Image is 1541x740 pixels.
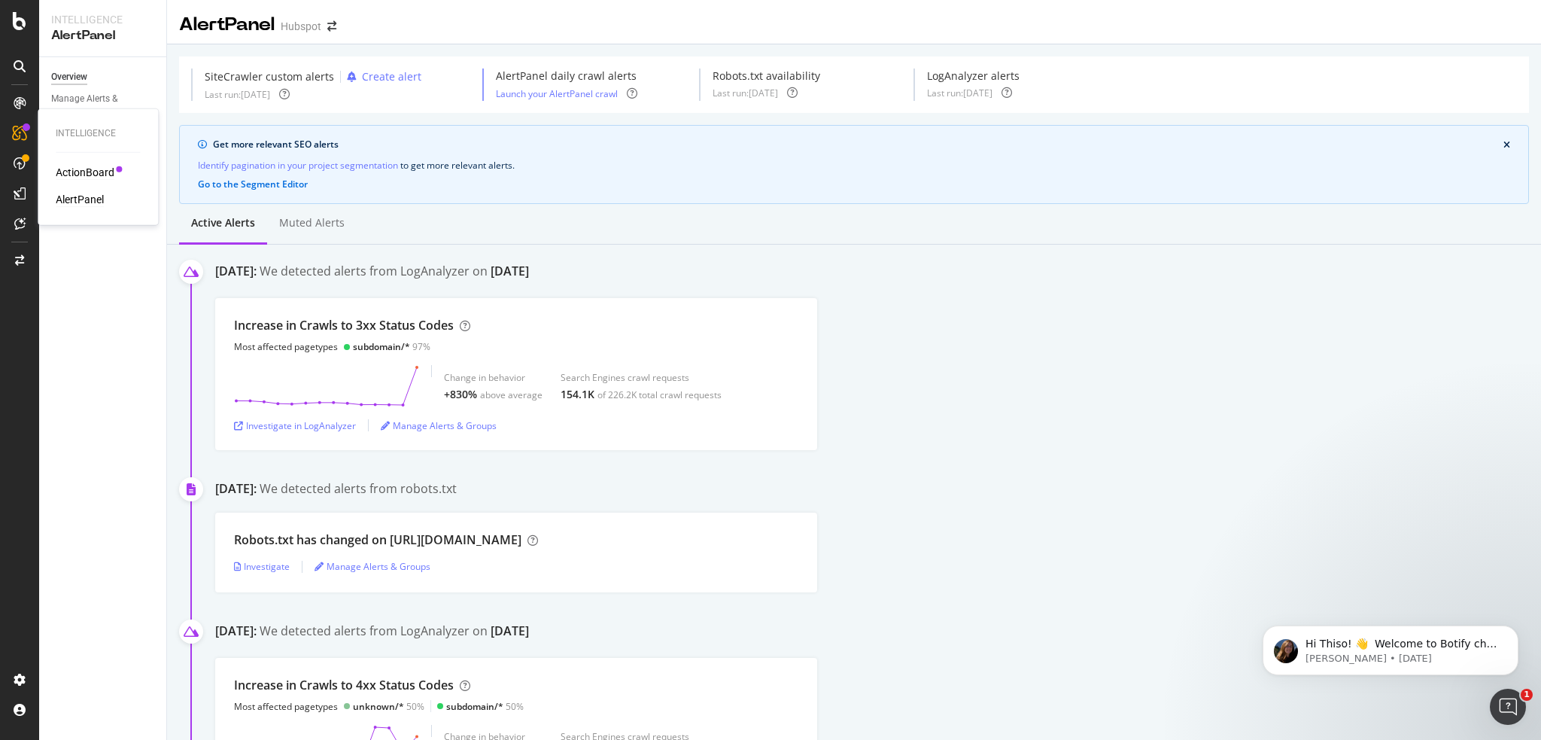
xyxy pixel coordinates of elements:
[198,179,308,190] button: Go to the Segment Editor
[381,419,497,432] a: Manage Alerts & Groups
[51,27,154,44] div: AlertPanel
[381,413,497,437] button: Manage Alerts & Groups
[446,700,524,713] div: 50%
[496,69,637,84] div: AlertPanel daily crawl alerts
[198,157,398,173] a: Identify pagination in your project segmentation
[353,700,404,713] div: unknown/*
[56,127,140,140] div: Intelligence
[234,340,338,353] div: Most affected pagetypes
[260,263,529,283] div: We detected alerts from LogAnalyzer on
[51,91,156,123] a: Manage Alerts & Groups
[446,700,503,713] div: subdomain/*
[444,371,543,384] div: Change in behavior
[496,87,618,100] a: Launch your AlertPanel crawl
[215,263,257,283] div: [DATE]:
[561,387,594,402] div: 154.1K
[561,371,722,384] div: Search Engines crawl requests
[234,317,454,334] div: Increase in Crawls to 3xx Status Codes
[315,555,430,579] button: Manage Alerts & Groups
[234,419,356,432] a: Investigate in LogAnalyzer
[1240,594,1541,699] iframe: Intercom notifications message
[179,125,1529,204] div: info banner
[179,12,275,38] div: AlertPanel
[341,69,421,85] button: Create alert
[215,480,257,498] div: [DATE]:
[327,21,336,32] div: arrow-right-arrow-left
[353,700,424,713] div: 50%
[198,157,1510,173] div: to get more relevant alerts .
[597,388,722,401] div: of 226.2K total crawl requests
[205,69,334,84] div: SiteCrawler custom alerts
[56,192,104,207] a: AlertPanel
[260,623,529,643] div: We detected alerts from LogAnalyzer on
[51,12,154,27] div: Intelligence
[234,531,521,549] div: Robots.txt has changed on [URL][DOMAIN_NAME]
[1490,689,1526,725] iframe: Intercom live chat
[362,69,421,84] div: Create alert
[234,555,290,579] button: Investigate
[315,560,430,573] a: Manage Alerts & Groups
[491,623,529,640] div: [DATE]
[480,388,543,401] div: above average
[496,87,618,101] button: Launch your AlertPanel crawl
[51,69,156,85] a: Overview
[353,340,430,353] div: 97%
[713,69,820,84] div: Robots.txt availability
[191,215,255,230] div: Active alerts
[205,88,270,101] div: Last run: [DATE]
[51,91,141,123] div: Manage Alerts & Groups
[234,700,338,713] div: Most affected pagetypes
[491,263,529,280] div: [DATE]
[927,87,992,99] div: Last run: [DATE]
[260,480,457,498] div: We detected alerts from robots.txt
[281,19,321,34] div: Hubspot
[234,560,290,573] a: Investigate
[234,413,356,437] button: Investigate in LogAnalyzer
[1521,689,1533,701] span: 1
[713,87,778,99] div: Last run: [DATE]
[213,138,1503,151] div: Get more relevant SEO alerts
[927,69,1020,84] div: LogAnalyzer alerts
[51,69,87,85] div: Overview
[444,387,477,402] div: +830%
[353,340,410,353] div: subdomain/*
[215,623,257,643] div: [DATE]:
[279,215,345,230] div: Muted alerts
[1500,137,1514,154] button: close banner
[234,677,454,694] div: Increase in Crawls to 4xx Status Codes
[56,165,114,180] a: ActionBoard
